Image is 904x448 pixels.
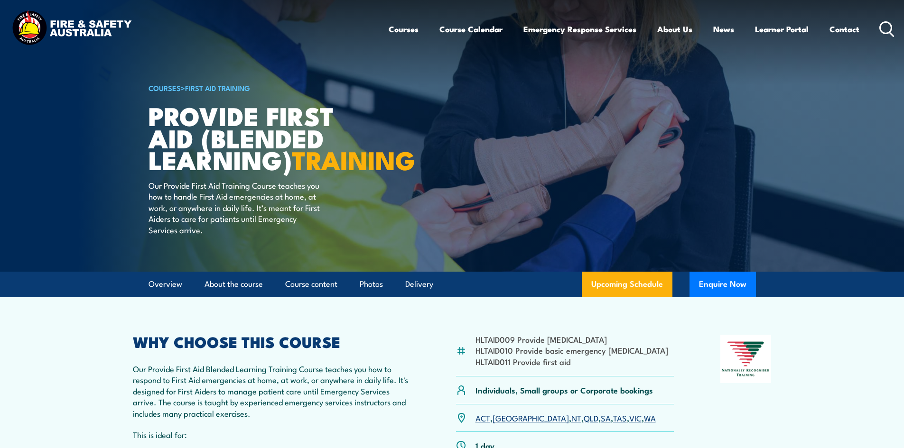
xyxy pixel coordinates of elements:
[149,104,383,171] h1: Provide First Aid (Blended Learning)
[360,272,383,297] a: Photos
[571,412,581,423] a: NT
[475,356,668,367] li: HLTAID011 Provide first aid
[755,17,809,42] a: Learner Portal
[644,412,656,423] a: WA
[292,139,415,179] strong: TRAINING
[475,384,653,395] p: Individuals, Small groups or Corporate bookings
[629,412,642,423] a: VIC
[149,272,182,297] a: Overview
[405,272,433,297] a: Delivery
[690,272,756,297] button: Enquire Now
[475,334,668,345] li: HLTAID009 Provide [MEDICAL_DATA]
[149,82,181,93] a: COURSES
[439,17,503,42] a: Course Calendar
[149,82,383,93] h6: >
[185,82,250,93] a: First Aid Training
[713,17,734,42] a: News
[205,272,263,297] a: About the course
[613,412,627,423] a: TAS
[720,335,772,383] img: Nationally Recognised Training logo.
[285,272,337,297] a: Course content
[493,412,569,423] a: [GEOGRAPHIC_DATA]
[584,412,598,423] a: QLD
[133,363,410,419] p: Our Provide First Aid Blended Learning Training Course teaches you how to respond to First Aid em...
[601,412,611,423] a: SA
[582,272,672,297] a: Upcoming Schedule
[133,335,410,348] h2: WHY CHOOSE THIS COURSE
[389,17,419,42] a: Courses
[475,345,668,356] li: HLTAID010 Provide basic emergency [MEDICAL_DATA]
[829,17,859,42] a: Contact
[133,429,410,440] p: This is ideal for:
[149,180,322,235] p: Our Provide First Aid Training Course teaches you how to handle First Aid emergencies at home, at...
[475,412,656,423] p: , , , , , , ,
[475,412,490,423] a: ACT
[523,17,636,42] a: Emergency Response Services
[657,17,692,42] a: About Us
